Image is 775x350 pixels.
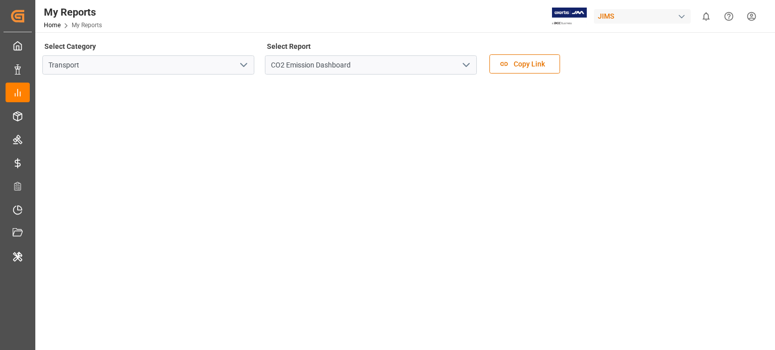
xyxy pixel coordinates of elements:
button: Help Center [717,5,740,28]
button: JIMS [594,7,695,26]
label: Select Category [42,39,97,53]
button: open menu [458,57,473,73]
input: Type to search/select [265,55,477,75]
input: Type to search/select [42,55,254,75]
label: Select Report [265,39,312,53]
button: Copy Link [489,54,560,74]
button: show 0 new notifications [695,5,717,28]
img: Exertis%20JAM%20-%20Email%20Logo.jpg_1722504956.jpg [552,8,587,25]
button: open menu [236,57,251,73]
a: Home [44,22,61,29]
div: My Reports [44,5,102,20]
div: JIMS [594,9,691,24]
span: Copy Link [509,59,550,69]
